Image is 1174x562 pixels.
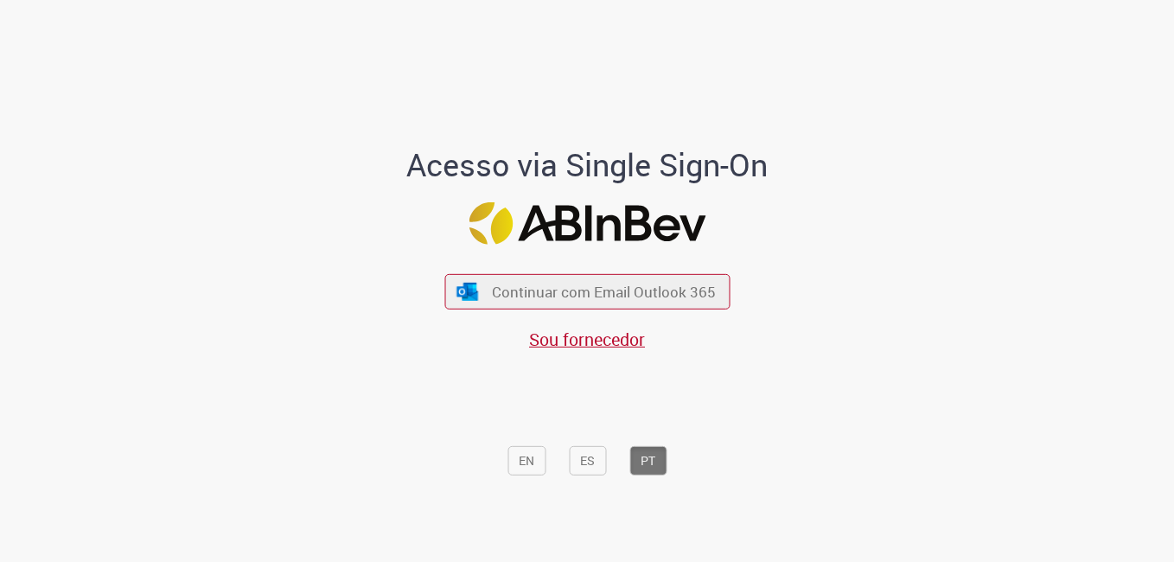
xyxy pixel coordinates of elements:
button: EN [507,446,546,476]
h1: Acesso via Single Sign-On [348,147,827,182]
button: ícone Azure/Microsoft 360 Continuar com Email Outlook 365 [444,274,730,310]
button: ES [569,446,606,476]
img: ícone Azure/Microsoft 360 [456,283,480,301]
a: Sou fornecedor [529,328,645,351]
button: PT [629,446,667,476]
img: Logo ABInBev [469,202,705,245]
span: Continuar com Email Outlook 365 [492,282,716,302]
